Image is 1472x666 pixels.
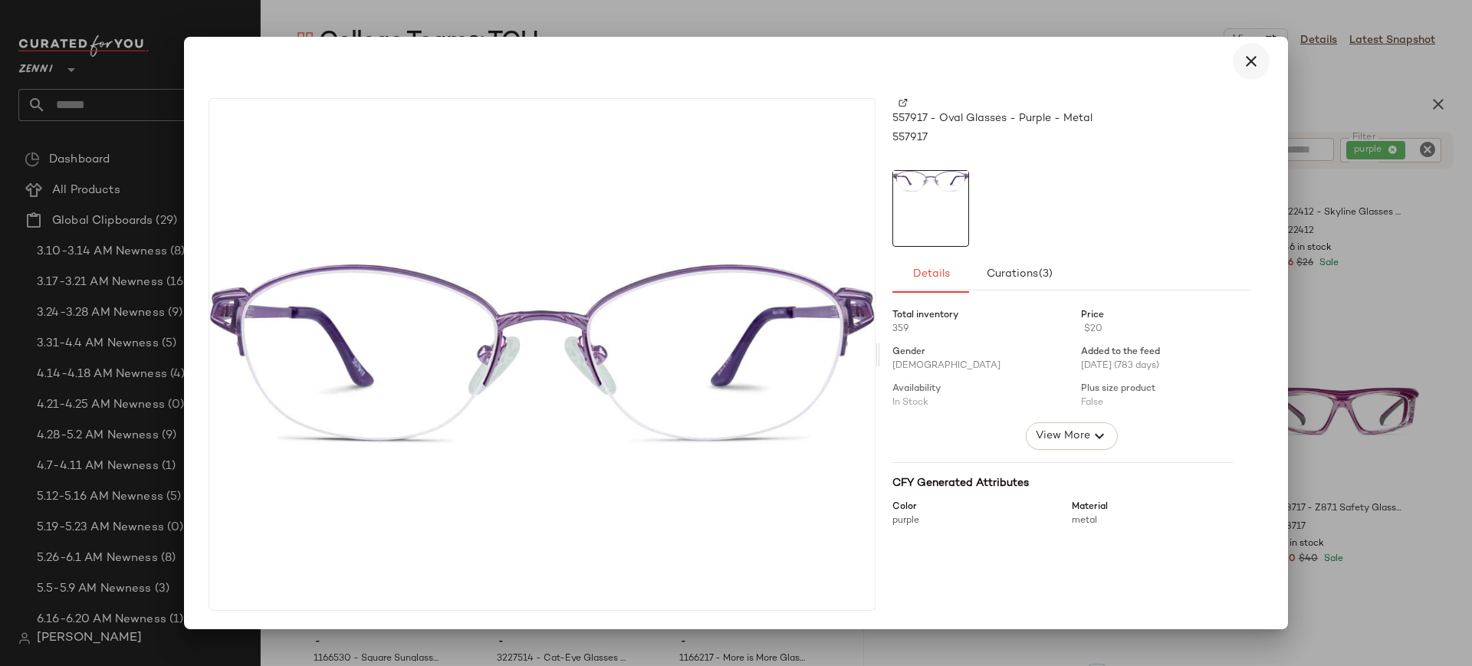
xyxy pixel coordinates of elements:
img: 557917-eyeglasses-front-view.jpg [893,171,968,192]
span: 557917 - Oval Glasses - Purple - Metal [892,110,1092,126]
span: Color [892,500,917,514]
div: CFY Generated Attributes [892,475,1233,491]
button: View More [1026,422,1118,450]
span: 557917 [892,130,928,146]
span: metal [1072,516,1097,526]
span: Details [912,268,949,281]
img: svg%3e [899,98,908,107]
span: Material [1072,500,1108,514]
span: (3) [1038,268,1053,281]
span: View More [1035,427,1090,445]
img: 557917-eyeglasses-front-view.jpg [209,264,875,445]
span: purple [892,516,919,526]
span: Curations [985,268,1053,281]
